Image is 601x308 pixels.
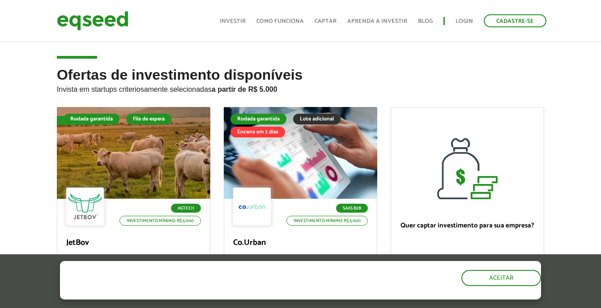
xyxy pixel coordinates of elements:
[60,261,349,289] h5: O site da EqSeed utiliza cookies para melhorar sua navegação.
[220,18,246,24] a: Investir
[461,270,541,286] button: Aceitar
[119,216,201,226] p: Investimento mínimo: R$ 5.000
[400,222,535,230] p: Quer captar investimento para sua empresa?
[315,18,337,24] a: Captar
[57,67,544,107] h2: Ofertas de investimento disponíveis
[256,18,304,24] a: Como funciona
[456,18,473,24] a: Login
[293,114,341,124] div: Lote adicional
[347,18,407,24] a: Aprenda a investir
[57,83,544,94] p: Invista em startups criteriosamente selecionadas
[66,238,201,248] p: JetBov
[230,114,286,124] div: Rodada garantida
[57,116,102,125] div: Fila de espera
[60,291,349,299] p: Ao clicar em "aceitar", você aceita nossa .
[336,204,368,213] p: SaaS B2B
[64,114,119,124] div: Rodada garantida
[233,238,368,248] p: Co.Urban
[178,292,281,299] a: política de privacidade e de cookies
[418,18,433,24] a: Blog
[57,9,128,33] img: EqSeed
[126,114,171,124] div: Fila de espera
[171,204,201,213] p: Agtech
[286,216,368,226] p: Investimento mínimo: R$ 5.000
[230,127,285,137] div: Encerra em 3 dias
[484,14,546,27] a: Cadastre-se
[212,86,277,93] strong: a partir de R$ 5.000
